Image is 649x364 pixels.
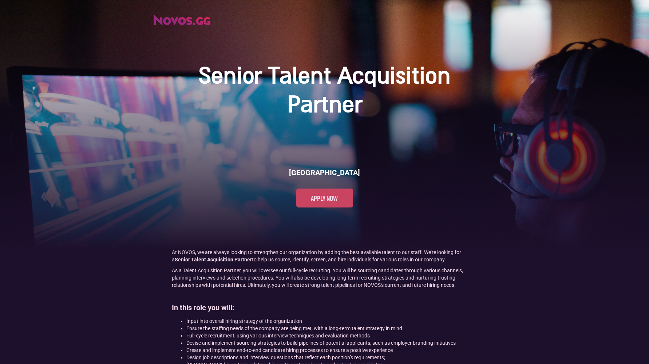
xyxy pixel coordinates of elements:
li: Create and implement end-to-end candidate hiring processes to ensure a positive experience [186,347,478,354]
li: Devise and implement sourcing strategies to build pipelines of potential applicants, such as empl... [186,339,478,347]
li: Full-cycle recruitment, using various interview techniques and evaluation methods [186,332,478,339]
li: Design job descriptions and interview questions that reflect each position’s requirements; [186,354,478,361]
p: As a Talent Acquisition Partner, you will oversee our full-cycle recruiting. You will be sourcing... [172,267,478,289]
a: Apply now [296,189,353,207]
h1: Senior Talent Acquisition Partner [179,63,470,120]
strong: In this role you will: [172,303,234,312]
li: Ensure the staffing needs of the company are being met, with a long-term talent strategy in mind [186,325,478,332]
strong: Senior Talent Acquisition Partner [175,257,252,262]
li: Input into overall hiring strategy of the organization [186,317,478,325]
p: At NOVOS, we are always looking to strengthen our organization by adding the best available talen... [172,249,478,263]
h6: [GEOGRAPHIC_DATA] [289,167,360,178]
